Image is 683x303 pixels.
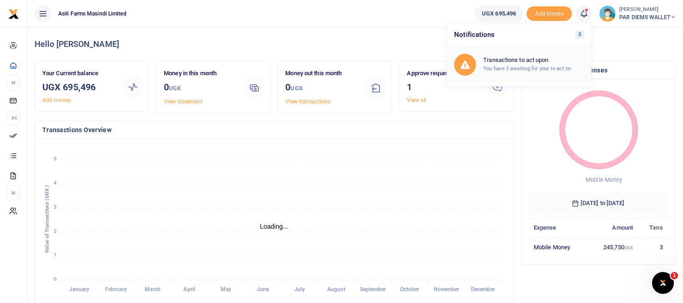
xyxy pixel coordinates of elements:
[526,10,572,16] a: Add money
[471,5,526,22] li: Wallet ballance
[588,238,638,257] td: 245,750
[529,218,588,238] th: Expense
[475,5,523,22] a: UGX 695,496
[526,6,572,21] span: Add money
[652,272,674,294] iframe: Intercom live chat
[619,6,676,14] small: [PERSON_NAME]
[42,69,115,78] p: Your Current balance
[483,56,584,64] h6: Transactions to act upon
[407,97,427,103] a: View all
[7,185,20,200] li: M
[55,10,130,18] span: Asili Farms Masindi Limited
[294,287,305,293] tspan: July
[290,85,302,92] small: UGX
[285,69,358,78] p: Money out this month
[285,80,358,95] h3: 0
[7,75,20,90] li: M
[164,80,236,95] h3: 0
[407,69,480,78] p: Approve requests
[257,287,269,293] tspan: June
[327,287,345,293] tspan: August
[42,125,506,135] h4: Transactions Overview
[407,80,480,94] h3: 1
[638,238,668,257] td: 3
[69,287,89,293] tspan: January
[526,6,572,21] li: Toup your wallet
[529,65,668,75] h4: Top Payments & Expenses
[54,180,56,186] tspan: 4
[54,204,56,210] tspan: 3
[42,97,71,103] a: Add money
[586,176,622,183] span: Mobile Money
[638,218,668,238] th: Txns
[54,156,56,162] tspan: 5
[447,46,592,83] a: Transactions to act upon You have 2 awaiting for your to act on
[42,80,115,94] h3: UGX 695,496
[483,65,571,72] small: You have 2 awaiting for your to act on
[588,218,638,238] th: Amount
[184,287,196,293] tspan: April
[221,287,231,293] tspan: May
[599,5,616,22] img: profile-user
[7,110,20,125] li: Ac
[447,23,592,46] h6: Notifications
[619,13,676,21] span: PAR DIEMS WALLET
[35,39,676,49] h4: Hello [PERSON_NAME]
[529,192,668,214] h6: [DATE] to [DATE]
[44,185,50,253] text: Value of Transactions (UGX )
[529,238,588,257] td: Mobile Money
[8,10,19,17] a: logo-small logo-large logo-large
[285,98,330,105] a: View transactions
[671,272,678,279] span: 1
[54,276,56,282] tspan: 0
[145,287,161,293] tspan: March
[360,287,387,293] tspan: September
[164,98,202,105] a: View statement
[8,9,19,20] img: logo-small
[599,5,676,22] a: profile-user [PERSON_NAME] PAR DIEMS WALLET
[482,9,516,18] span: UGX 695,496
[624,245,633,250] small: UGX
[400,287,420,293] tspan: October
[434,287,460,293] tspan: November
[575,31,585,39] span: 2
[260,223,288,230] text: Loading...
[164,69,236,78] p: Money in this month
[105,287,127,293] tspan: February
[54,252,56,258] tspan: 1
[54,228,56,234] tspan: 2
[471,287,496,293] tspan: December
[169,85,181,92] small: UGX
